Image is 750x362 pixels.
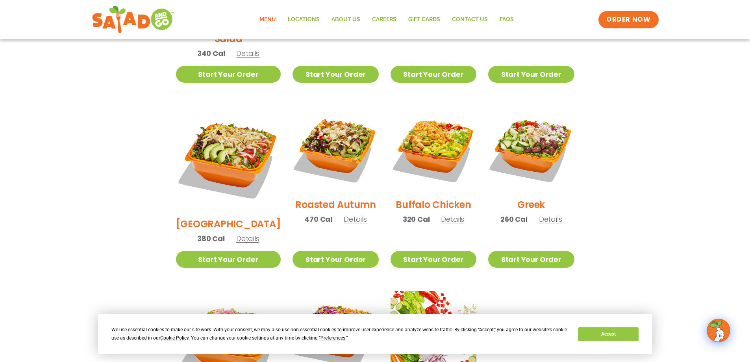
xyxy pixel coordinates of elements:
[176,251,281,268] a: Start Your Order
[344,214,367,224] span: Details
[160,335,189,341] span: Cookie Policy
[176,66,281,83] a: Start Your Order
[111,326,569,342] div: We use essential cookies to make our site work. With your consent, we may also use non-essential ...
[293,251,378,268] a: Start Your Order
[707,319,730,342] img: wpChatIcon
[391,66,476,83] a: Start Your Order
[176,106,281,211] img: Product photo for BBQ Ranch Salad
[500,214,528,225] span: 260 Cal
[282,11,326,29] a: Locations
[320,335,345,341] span: Preferences
[517,198,545,212] h2: Greek
[494,11,520,29] a: FAQs
[254,11,520,29] nav: Menu
[539,214,562,224] span: Details
[293,106,378,192] img: Product photo for Roasted Autumn Salad
[446,11,494,29] a: Contact Us
[293,66,378,83] a: Start Your Order
[366,11,402,29] a: Careers
[92,4,175,35] img: new-SAG-logo-768×292
[236,48,259,58] span: Details
[254,11,282,29] a: Menu
[236,234,259,243] span: Details
[488,251,574,268] a: Start Your Order
[402,11,446,29] a: GIFT CARDS
[197,233,225,244] span: 380 Cal
[488,106,574,192] img: Product photo for Greek Salad
[176,217,281,231] h2: [GEOGRAPHIC_DATA]
[403,214,430,225] span: 320 Cal
[197,48,225,59] span: 340 Cal
[98,314,652,354] div: Cookie Consent Prompt
[606,15,650,24] span: ORDER NOW
[578,327,639,341] button: Accept
[441,214,464,224] span: Details
[488,66,574,83] a: Start Your Order
[391,251,476,268] a: Start Your Order
[295,198,376,212] h2: Roasted Autumn
[396,198,471,212] h2: Buffalo Chicken
[326,11,366,29] a: About Us
[598,11,658,28] a: ORDER NOW
[391,106,476,192] img: Product photo for Buffalo Chicken Salad
[304,214,332,225] span: 470 Cal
